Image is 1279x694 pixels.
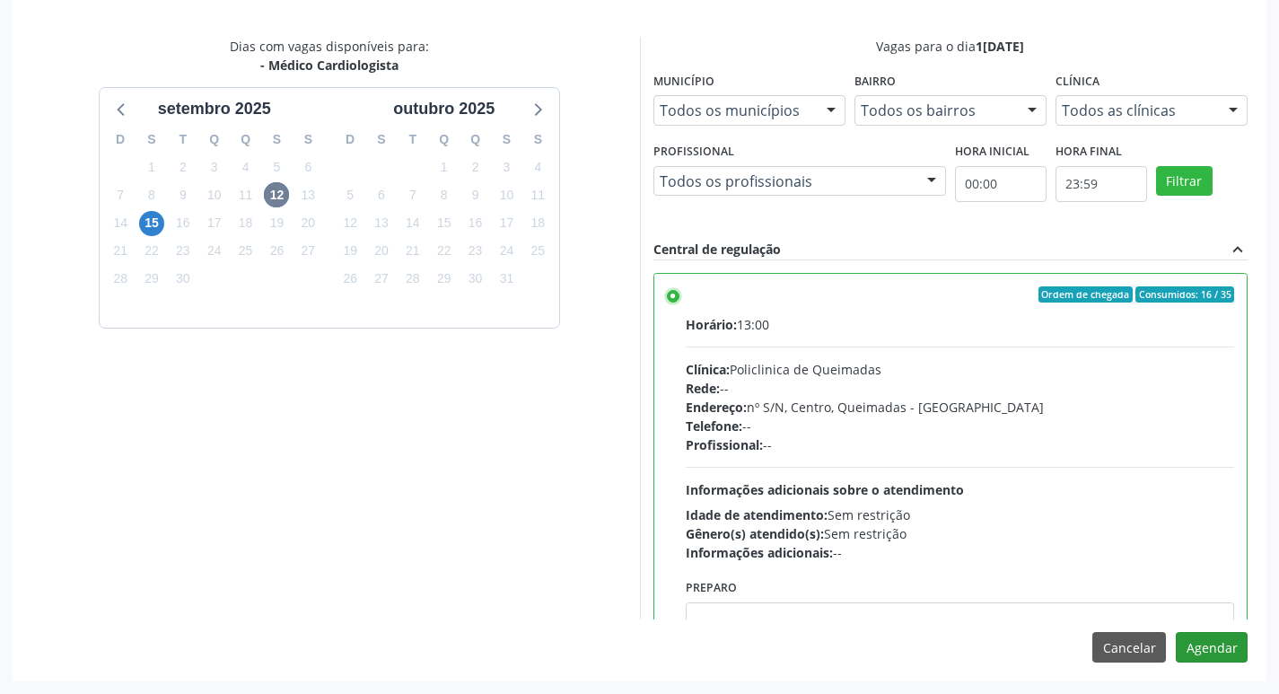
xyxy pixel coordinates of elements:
[139,267,164,292] span: segunda-feira, 29 de setembro de 2025
[233,154,258,180] span: quinta-feira, 4 de setembro de 2025
[432,239,457,264] span: quarta-feira, 22 de outubro de 2025
[167,126,198,154] div: T
[1135,286,1234,303] span: Consumidos: 16 / 35
[854,68,896,96] label: Bairro
[171,239,196,264] span: terça-feira, 23 de setembro de 2025
[337,267,363,292] span: domingo, 26 de outubro de 2025
[432,211,457,236] span: quarta-feira, 15 de outubro de 2025
[525,154,550,180] span: sábado, 4 de outubro de 2025
[494,267,519,292] span: sexta-feira, 31 de outubro de 2025
[171,267,196,292] span: terça-feira, 30 de setembro de 2025
[400,267,425,292] span: terça-feira, 28 de outubro de 2025
[686,360,1235,379] div: Policlinica de Queimadas
[1056,138,1122,166] label: Hora final
[653,138,734,166] label: Profissional
[233,211,258,236] span: quinta-feira, 18 de setembro de 2025
[369,267,394,292] span: segunda-feira, 27 de outubro de 2025
[337,211,363,236] span: domingo, 12 de outubro de 2025
[494,154,519,180] span: sexta-feira, 3 de outubro de 2025
[494,239,519,264] span: sexta-feira, 24 de outubro de 2025
[202,211,227,236] span: quarta-feira, 17 de setembro de 2025
[295,239,320,264] span: sábado, 27 de setembro de 2025
[525,182,550,207] span: sábado, 11 de outubro de 2025
[171,182,196,207] span: terça-feira, 9 de setembro de 2025
[264,239,289,264] span: sexta-feira, 26 de setembro de 2025
[686,525,824,542] span: Gênero(s) atendido(s):
[432,267,457,292] span: quarta-feira, 29 de outubro de 2025
[337,182,363,207] span: domingo, 5 de outubro de 2025
[494,182,519,207] span: sexta-feira, 10 de outubro de 2025
[108,182,133,207] span: domingo, 7 de setembro de 2025
[171,211,196,236] span: terça-feira, 16 de setembro de 2025
[335,126,366,154] div: D
[369,211,394,236] span: segunda-feira, 13 de outubro de 2025
[976,38,1024,55] span: 1[DATE]
[686,379,1235,398] div: --
[491,126,522,154] div: S
[202,154,227,180] span: quarta-feira, 3 de setembro de 2025
[494,211,519,236] span: sexta-feira, 17 de outubro de 2025
[369,182,394,207] span: segunda-feira, 6 de outubro de 2025
[1038,286,1133,303] span: Ordem de chegada
[295,154,320,180] span: sábado, 6 de setembro de 2025
[397,126,428,154] div: T
[108,211,133,236] span: domingo, 14 de setembro de 2025
[139,211,164,236] span: segunda-feira, 15 de setembro de 2025
[105,126,136,154] div: D
[264,211,289,236] span: sexta-feira, 19 de setembro de 2025
[686,543,1235,562] div: --
[525,211,550,236] span: sábado, 18 de outubro de 2025
[686,417,742,435] span: Telefone:
[432,182,457,207] span: quarta-feira, 8 de outubro de 2025
[293,126,324,154] div: S
[686,380,720,397] span: Rede:
[463,239,488,264] span: quinta-feira, 23 de outubro de 2025
[386,97,502,121] div: outubro 2025
[686,435,1235,454] div: --
[1056,166,1147,202] input: Selecione o horário
[139,182,164,207] span: segunda-feira, 8 de setembro de 2025
[233,182,258,207] span: quinta-feira, 11 de setembro de 2025
[686,315,1235,334] div: 13:00
[1228,240,1248,259] i: expand_less
[1156,166,1213,197] button: Filtrar
[428,126,460,154] div: Q
[1092,632,1166,663] button: Cancelar
[686,481,964,498] span: Informações adicionais sobre o atendimento
[136,126,168,154] div: S
[171,154,196,180] span: terça-feira, 2 de setembro de 2025
[139,154,164,180] span: segunda-feira, 1 de setembro de 2025
[525,239,550,264] span: sábado, 25 de outubro de 2025
[261,126,293,154] div: S
[108,267,133,292] span: domingo, 28 de setembro de 2025
[660,101,809,119] span: Todos os municípios
[264,182,289,207] span: sexta-feira, 12 de setembro de 2025
[202,239,227,264] span: quarta-feira, 24 de setembro de 2025
[861,101,1010,119] span: Todos os bairros
[653,37,1248,56] div: Vagas para o dia
[463,267,488,292] span: quinta-feira, 30 de outubro de 2025
[295,182,320,207] span: sábado, 13 de setembro de 2025
[151,97,278,121] div: setembro 2025
[295,211,320,236] span: sábado, 20 de setembro de 2025
[198,126,230,154] div: Q
[686,436,763,453] span: Profissional:
[230,37,429,75] div: Dias com vagas disponíveis para:
[686,524,1235,543] div: Sem restrição
[460,126,491,154] div: Q
[400,182,425,207] span: terça-feira, 7 de outubro de 2025
[463,211,488,236] span: quinta-feira, 16 de outubro de 2025
[400,211,425,236] span: terça-feira, 14 de outubro de 2025
[686,361,730,378] span: Clínica:
[686,398,1235,417] div: nº S/N, Centro, Queimadas - [GEOGRAPHIC_DATA]
[400,239,425,264] span: terça-feira, 21 de outubro de 2025
[369,239,394,264] span: segunda-feira, 20 de outubro de 2025
[522,126,554,154] div: S
[686,575,737,602] label: Preparo
[686,544,833,561] span: Informações adicionais:
[1176,632,1248,663] button: Agendar
[955,138,1029,166] label: Hora inicial
[955,166,1047,202] input: Selecione o horário
[686,417,1235,435] div: --
[432,154,457,180] span: quarta-feira, 1 de outubro de 2025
